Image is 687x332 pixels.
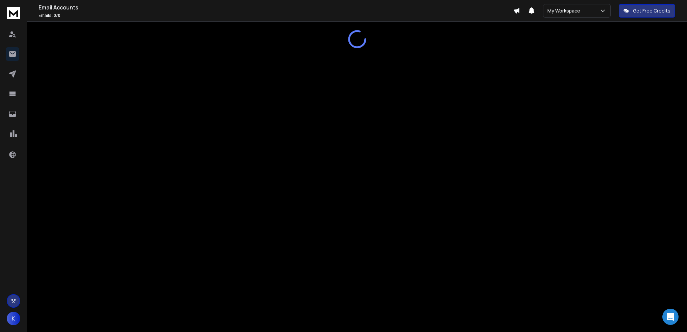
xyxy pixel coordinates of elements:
p: Emails : [39,13,513,18]
button: K [7,312,20,325]
h1: Email Accounts [39,3,513,11]
p: Get Free Credits [633,7,670,14]
button: Get Free Credits [619,4,675,18]
span: 0 / 0 [53,12,60,18]
img: logo [7,7,20,19]
p: My Workspace [547,7,583,14]
div: Open Intercom Messenger [662,309,679,325]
